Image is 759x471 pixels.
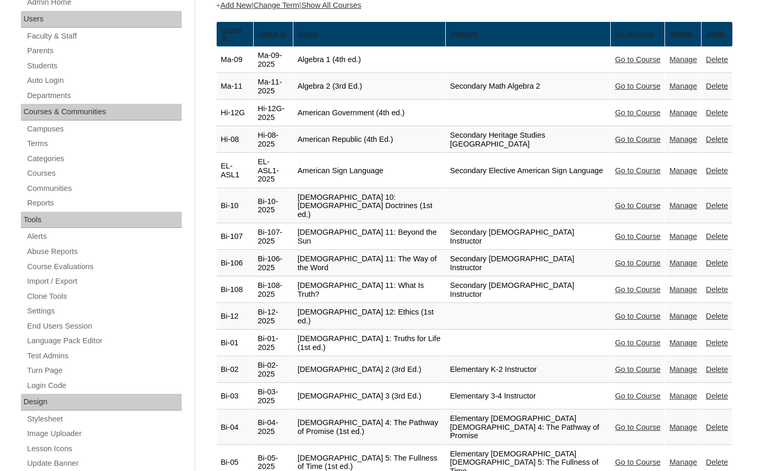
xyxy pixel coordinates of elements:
a: Delete [706,166,728,175]
td: [DEMOGRAPHIC_DATA] 1: Truths for Life (1st ed.) [293,330,445,356]
a: Manage [669,423,697,431]
td: Bi-106 [217,250,253,276]
a: Delete [706,285,728,294]
a: Abuse Reports [26,245,182,258]
td: Secondary [DEMOGRAPHIC_DATA] Instructor [446,224,610,250]
a: Go to Course [615,55,660,64]
a: Course Evaluations [26,260,182,273]
a: Go to Course [615,285,660,294]
a: Manage [669,82,697,90]
td: Algebra 2 (3rd Ed.) [293,74,445,100]
a: Go to Course [615,458,660,466]
a: Go to Course [615,423,660,431]
a: Lesson Icons [26,442,182,455]
a: Auto Login [26,74,182,87]
a: Manage [669,201,697,210]
a: Alerts [26,230,182,243]
td: Bi-107-2025 [254,224,293,250]
td: Ma-09-2025 [254,47,293,73]
td: Hi-08 [217,127,253,153]
td: Secondary Elective American Sign Language [446,153,610,188]
a: Manage [669,166,697,175]
td: EL-ASL1 [217,153,253,188]
a: Stylesheet [26,413,182,426]
td: Bi-106-2025 [254,250,293,276]
a: Import / Export [26,275,182,288]
td: Bi-10 [217,189,253,224]
td: Elementary K-2 Instructor [446,357,610,383]
a: Manage [669,55,697,64]
div: Users [21,11,182,28]
a: Go to Course [615,135,660,143]
a: Go to Course [615,82,660,90]
a: Delete [706,339,728,347]
a: Go to Course [615,312,660,320]
a: Courses [26,167,182,180]
a: Delete [706,201,728,210]
td: Bi-108-2025 [254,277,293,303]
a: Update Banner [26,457,182,470]
u: Unique Id [259,30,286,38]
a: Manage [669,365,697,373]
a: Go to Course [615,259,660,267]
u: Instructor [451,30,477,38]
a: Manage [669,259,697,267]
a: Manage [669,135,697,143]
a: Delete [706,135,728,143]
td: Bi-04-2025 [254,410,293,445]
a: Delete [706,232,728,240]
td: Bi-10-2025 [254,189,293,224]
td: Hi-08-2025 [254,127,293,153]
td: Bi-04 [217,410,253,445]
a: Go to Course [615,365,660,373]
td: Secondary Math Algebra 2 [446,74,610,100]
a: Delete [706,108,728,117]
u: Go To Course [616,30,655,38]
u: Delete [707,30,725,38]
a: Manage [669,285,697,294]
td: Secondary [DEMOGRAPHIC_DATA] Instructor [446,250,610,276]
a: Go to Course [615,166,660,175]
td: EL-ASL1-2025 [254,153,293,188]
a: Add New [220,1,251,9]
td: Ma-11 [217,74,253,100]
td: Bi-108 [217,277,253,303]
td: Bi-01-2025 [254,330,293,356]
a: Delete [706,55,728,64]
a: Delete [706,392,728,400]
u: Course Id [222,27,242,41]
a: Terms [26,137,182,150]
a: Students [26,59,182,73]
td: American Sign Language [293,153,445,188]
div: Tools [21,212,182,228]
td: Secondary Heritage Studies [GEOGRAPHIC_DATA] [446,127,610,153]
a: Departments [26,89,182,102]
div: Design [21,394,182,410]
a: Image Uploader [26,427,182,440]
a: Show All Courses [301,1,361,9]
a: Campuses [26,123,182,136]
a: Manage [669,232,697,240]
td: Bi-02 [217,357,253,383]
a: Login Code [26,379,182,392]
a: Communities [26,182,182,195]
div: Courses & Communities [21,104,182,120]
td: [DEMOGRAPHIC_DATA] 10: [DEMOGRAPHIC_DATA] Doctrines (1st ed.) [293,189,445,224]
a: Manage [669,108,697,117]
a: Manage [669,392,697,400]
a: Change Term [254,1,300,9]
td: Bi-107 [217,224,253,250]
a: End Users Session [26,320,182,333]
a: Manage [669,339,697,347]
td: Bi-03-2025 [254,383,293,409]
u: Course [299,30,319,38]
a: Test Admins [26,349,182,363]
td: American Government (4th ed.) [293,100,445,126]
a: Delete [706,423,728,431]
a: Categories [26,152,182,165]
td: Bi-12 [217,304,253,330]
a: Delete [706,82,728,90]
a: Go to Course [615,339,660,347]
a: Manage [669,458,697,466]
a: Go to Course [615,108,660,117]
